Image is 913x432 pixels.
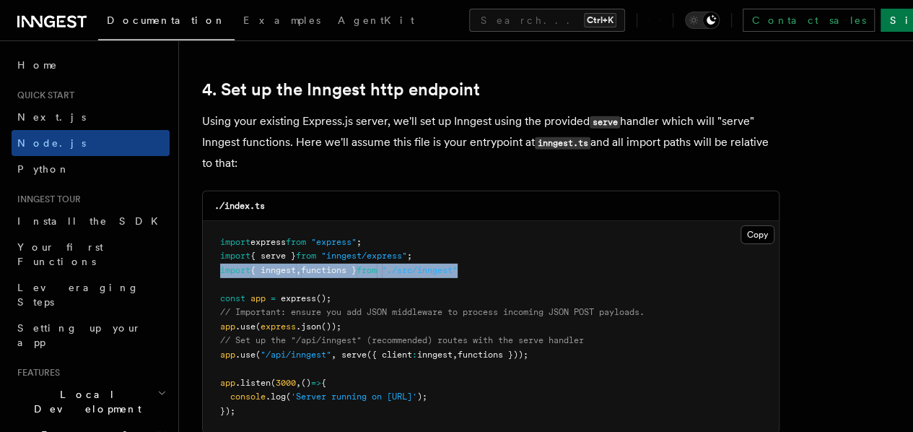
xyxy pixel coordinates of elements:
[741,225,774,244] button: Copy
[220,237,250,247] span: import
[220,265,250,275] span: import
[250,293,266,303] span: app
[12,130,170,156] a: Node.js
[250,251,296,261] span: { serve }
[321,378,326,388] span: {
[12,367,60,379] span: Features
[407,251,412,261] span: ;
[202,111,779,173] p: Using your existing Express.js server, we'll set up Inngest using the provided handler which will...
[17,241,103,267] span: Your first Functions
[17,282,139,308] span: Leveraging Steps
[329,4,423,39] a: AgentKit
[17,215,167,227] span: Install the SDK
[296,251,316,261] span: from
[321,321,341,332] span: ());
[12,104,170,130] a: Next.js
[286,237,306,247] span: from
[296,378,301,388] span: ,
[261,321,296,332] span: express
[12,90,74,101] span: Quick start
[235,4,329,39] a: Examples
[98,4,235,40] a: Documentation
[417,350,453,360] span: inngest
[12,156,170,182] a: Python
[12,275,170,315] a: Leveraging Steps
[12,315,170,355] a: Setting up your app
[220,406,235,416] span: });
[276,378,296,388] span: 3000
[250,237,286,247] span: express
[590,116,620,129] code: serve
[17,111,86,123] span: Next.js
[220,251,250,261] span: import
[261,350,331,360] span: "/api/inngest"
[255,350,261,360] span: (
[301,378,311,388] span: ()
[469,9,625,32] button: Search...Ctrl+K
[535,137,590,150] code: inngest.ts
[341,350,367,360] span: serve
[12,234,170,275] a: Your first Functions
[281,293,316,303] span: express
[235,378,271,388] span: .listen
[271,293,276,303] span: =
[220,321,235,332] span: app
[685,12,720,29] button: Toggle dark mode
[17,322,141,348] span: Setting up your app
[220,307,645,317] span: // Important: ensure you add JSON middleware to process incoming JSON POST payloads.
[291,392,417,402] span: 'Server running on [URL]'
[296,265,301,275] span: ,
[331,350,336,360] span: ,
[202,79,480,100] a: 4. Set up the Inngest http endpoint
[255,321,261,332] span: (
[367,350,412,360] span: ({ client
[220,350,235,360] span: app
[12,52,170,78] a: Home
[107,14,226,26] span: Documentation
[321,251,407,261] span: "inngest/express"
[453,350,458,360] span: ,
[220,335,584,345] span: // Set up the "/api/inngest" (recommended) routes with the serve handler
[286,392,291,402] span: (
[17,137,86,149] span: Node.js
[743,9,875,32] a: Contact sales
[214,201,265,211] code: ./index.ts
[357,237,362,247] span: ;
[458,350,528,360] span: functions }));
[220,378,235,388] span: app
[311,378,321,388] span: =>
[296,321,321,332] span: .json
[311,237,357,247] span: "express"
[17,58,58,72] span: Home
[301,265,357,275] span: functions }
[271,378,276,388] span: (
[235,350,255,360] span: .use
[250,265,296,275] span: { inngest
[12,387,157,416] span: Local Development
[412,350,417,360] span: :
[12,194,81,205] span: Inngest tour
[230,392,266,402] span: console
[338,14,414,26] span: AgentKit
[12,381,170,422] button: Local Development
[584,13,616,27] kbd: Ctrl+K
[266,392,286,402] span: .log
[220,293,245,303] span: const
[12,208,170,234] a: Install the SDK
[316,293,331,303] span: ();
[417,392,427,402] span: );
[235,321,255,332] span: .use
[243,14,320,26] span: Examples
[382,265,458,275] span: "./src/inngest"
[17,163,70,175] span: Python
[357,265,377,275] span: from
